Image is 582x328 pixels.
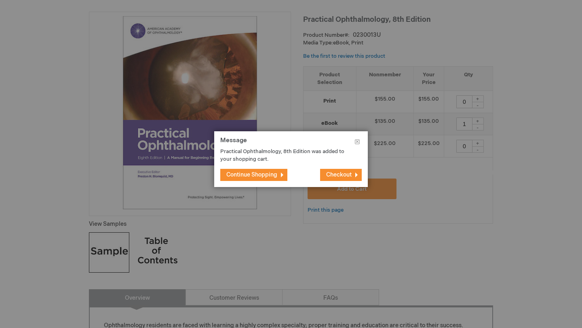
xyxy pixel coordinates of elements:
h1: Message [220,137,362,148]
span: Checkout [326,171,352,178]
button: Continue Shopping [220,169,287,181]
button: Checkout [320,169,362,181]
p: Practical Ophthalmology, 8th Edition was added to your shopping cart. [220,148,350,163]
span: Continue Shopping [226,171,277,178]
